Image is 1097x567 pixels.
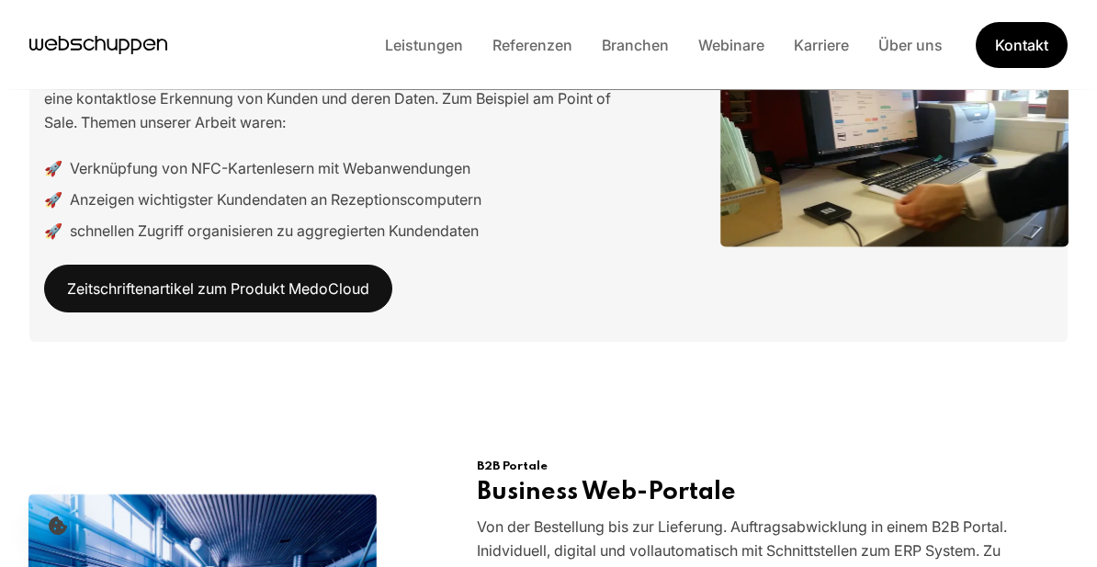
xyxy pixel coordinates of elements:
a: Referenzen [478,36,587,54]
a: Karriere [779,36,864,54]
a: Leistungen [370,36,478,54]
li: 🚀 [44,187,620,211]
span: Verknüpfung von NFC-Kartenlesern mit Webanwendungen [70,156,470,180]
li: 🚀 [44,156,620,180]
a: Get Started [975,19,1069,70]
a: Branchen [587,36,684,54]
a: Hauptseite besuchen [29,31,167,59]
a: Zeitschriftenartikel zum Produkt MedoCloud [44,265,392,312]
span: schnellen Zugriff organisieren zu aggregierten Kundendaten [70,219,479,243]
li: 🚀 [44,219,620,243]
img: cta-image [720,50,1069,246]
h3: B2B Portale [477,459,1053,474]
button: Cookie-Einstellungen öffnen [35,503,81,549]
h2: Business Web-Portale [477,478,1053,507]
span: Anzeigen wichtigster Kundendaten an Rezeptionscomputern [70,187,481,211]
a: Über uns [864,36,957,54]
a: Webinare [684,36,779,54]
